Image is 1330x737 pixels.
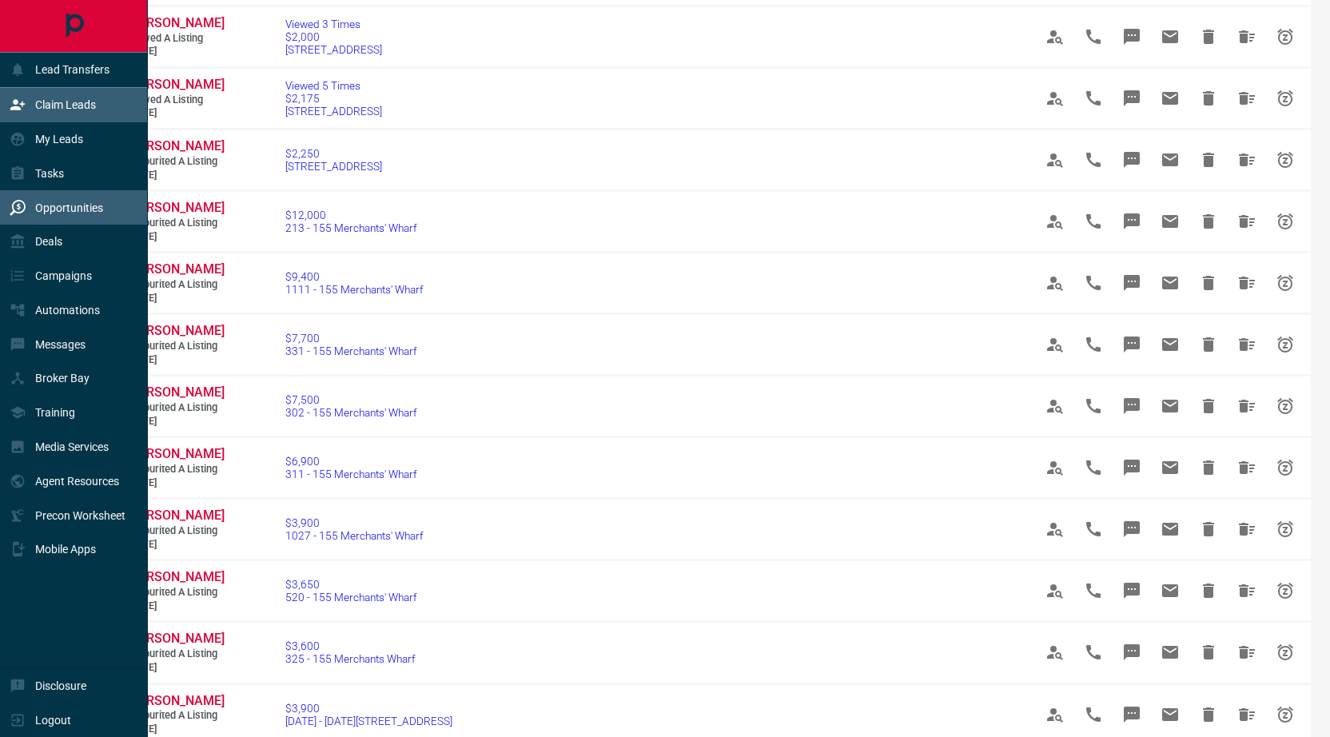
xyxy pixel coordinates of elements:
span: View Profile [1036,572,1074,610]
span: Snooze [1266,264,1304,302]
span: [PERSON_NAME] [128,77,225,92]
span: [DATE] - [DATE][STREET_ADDRESS] [285,715,452,727]
a: Viewed 3 Times$2,000[STREET_ADDRESS] [285,18,382,56]
a: $7,700331 - 155 Merchants' Wharf [285,332,417,357]
span: Hide All from Kendall Joudrie [1228,448,1266,487]
span: 213 - 155 Merchants' Wharf [285,221,417,234]
span: Email [1151,202,1189,241]
a: $12,000213 - 155 Merchants' Wharf [285,209,417,234]
span: [DATE] [128,230,224,244]
span: Message [1113,325,1151,364]
span: Call [1074,202,1113,241]
span: 1027 - 155 Merchants' Wharf [285,529,424,542]
span: [DATE] [128,169,224,182]
span: Email [1151,633,1189,671]
span: View Profile [1036,202,1074,241]
span: Call [1074,325,1113,364]
span: View Profile [1036,510,1074,548]
a: $2,250[STREET_ADDRESS] [285,147,382,173]
span: Hide [1189,18,1228,56]
span: $2,175 [285,92,382,105]
a: [PERSON_NAME] [128,200,224,217]
a: Viewed 5 Times$2,175[STREET_ADDRESS] [285,79,382,118]
span: [PERSON_NAME] [128,631,225,646]
span: [DATE] [128,353,224,367]
a: [PERSON_NAME] [128,631,224,647]
span: Email [1151,510,1189,548]
span: Snooze [1266,633,1304,671]
a: $7,500302 - 155 Merchants' Wharf [285,393,417,419]
span: Call [1074,141,1113,179]
span: Hide All from Kendall Joudrie [1228,202,1266,241]
span: Hide [1189,510,1228,548]
span: [DATE] [128,476,224,490]
a: [PERSON_NAME] [128,77,224,94]
span: [DATE] [128,415,224,428]
span: Email [1151,325,1189,364]
span: [PERSON_NAME] [128,138,225,153]
span: Email [1151,141,1189,179]
span: Hide [1189,325,1228,364]
a: [PERSON_NAME] [128,138,224,155]
span: Favourited a Listing [128,340,224,353]
span: Hide All from Maria Paulina Perez [1228,18,1266,56]
span: Message [1113,633,1151,671]
span: [DATE] [128,45,224,58]
span: Snooze [1266,325,1304,364]
span: [PERSON_NAME] [128,693,225,708]
span: Call [1074,264,1113,302]
span: Favourited a Listing [128,586,224,600]
span: Snooze [1266,695,1304,734]
span: View Profile [1036,325,1074,364]
a: $6,900311 - 155 Merchants' Wharf [285,455,417,480]
span: $7,700 [285,332,417,345]
span: Hide All from Kendall Joudrie [1228,633,1266,671]
a: [PERSON_NAME] [128,508,224,524]
span: Favourited a Listing [128,401,224,415]
span: Hide [1189,202,1228,241]
span: Hide [1189,141,1228,179]
span: [PERSON_NAME] [128,261,225,277]
a: [PERSON_NAME] [128,384,224,401]
span: [PERSON_NAME] [128,446,225,461]
span: Message [1113,448,1151,487]
span: 331 - 155 Merchants' Wharf [285,345,417,357]
span: Viewed a Listing [128,94,224,107]
span: Snooze [1266,18,1304,56]
span: Hide [1189,633,1228,671]
span: View Profile [1036,141,1074,179]
span: Call [1074,695,1113,734]
span: View Profile [1036,448,1074,487]
span: Message [1113,264,1151,302]
span: [PERSON_NAME] [128,200,225,215]
span: [DATE] [128,600,224,613]
span: Favourited a Listing [128,155,224,169]
span: Message [1113,510,1151,548]
span: $9,400 [285,270,424,283]
a: $3,600325 - 155 Merchants Wharf [285,639,416,665]
span: Message [1113,202,1151,241]
span: Snooze [1266,202,1304,241]
span: Hide All from Kendall Joudrie [1228,264,1266,302]
a: [PERSON_NAME] [128,446,224,463]
span: Snooze [1266,79,1304,118]
span: Snooze [1266,141,1304,179]
span: Call [1074,633,1113,671]
span: [DATE] [128,292,224,305]
span: $7,500 [285,393,417,406]
span: Favourited a Listing [128,709,224,723]
span: 302 - 155 Merchants' Wharf [285,406,417,419]
span: $12,000 [285,209,417,221]
span: Hide [1189,264,1228,302]
span: [STREET_ADDRESS] [285,105,382,118]
span: [STREET_ADDRESS] [285,160,382,173]
span: Call [1074,510,1113,548]
span: Hide [1189,79,1228,118]
span: Viewed 3 Times [285,18,382,30]
span: View Profile [1036,633,1074,671]
span: Call [1074,448,1113,487]
a: [PERSON_NAME] [128,569,224,586]
span: [DATE] [128,723,224,736]
span: Favourited a Listing [128,217,224,230]
span: Email [1151,572,1189,610]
